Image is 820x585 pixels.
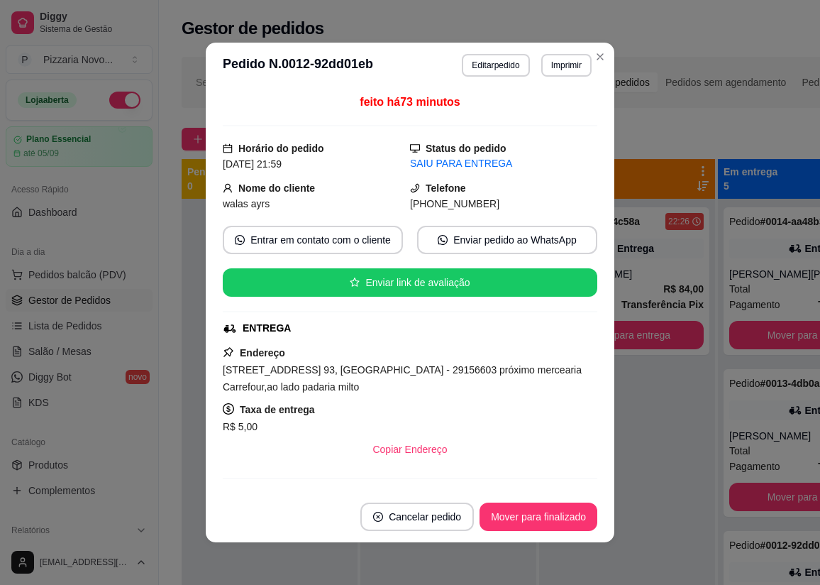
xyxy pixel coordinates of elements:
div: ENTREGA [243,321,291,336]
span: [STREET_ADDRESS] 93, [GEOGRAPHIC_DATA] - 29156603 próximo mercearia Carrefour,ao lado padaria milto [223,364,582,393]
span: [DATE] 21:59 [223,158,282,170]
strong: Status do pedido [426,143,506,154]
strong: Endereço [240,347,285,359]
span: user [223,183,233,193]
div: SAIU PARA ENTREGA [410,156,597,171]
span: R$ 5,00 [223,421,257,432]
button: Imprimir [541,54,592,77]
button: whats-appEntrar em contato com o cliente [223,226,403,254]
span: walas ayrs [223,198,270,209]
strong: Telefone [426,182,466,194]
button: Copiar Endereço [361,435,458,464]
strong: Taxa de entrega [240,404,315,415]
strong: Nome do cliente [238,182,315,194]
button: Mover para finalizado [480,503,597,531]
button: Close [589,45,611,68]
span: dollar [223,403,234,415]
span: whats-app [438,235,448,245]
span: whats-app [235,235,245,245]
button: Editarpedido [462,54,529,77]
strong: Horário do pedido [238,143,324,154]
button: close-circleCancelar pedido [360,503,474,531]
span: close-circle [373,512,383,522]
button: whats-appEnviar pedido ao WhatsApp [417,226,597,254]
h3: Pedido N. 0012-92dd01eb [223,54,373,77]
span: calendar [223,143,233,153]
span: phone [410,183,420,193]
span: pushpin [223,346,234,358]
button: starEnviar link de avaliação [223,268,597,297]
span: star [350,278,360,288]
span: desktop [410,143,420,153]
span: [PHONE_NUMBER] [410,198,499,209]
span: feito há 73 minutos [360,96,460,108]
